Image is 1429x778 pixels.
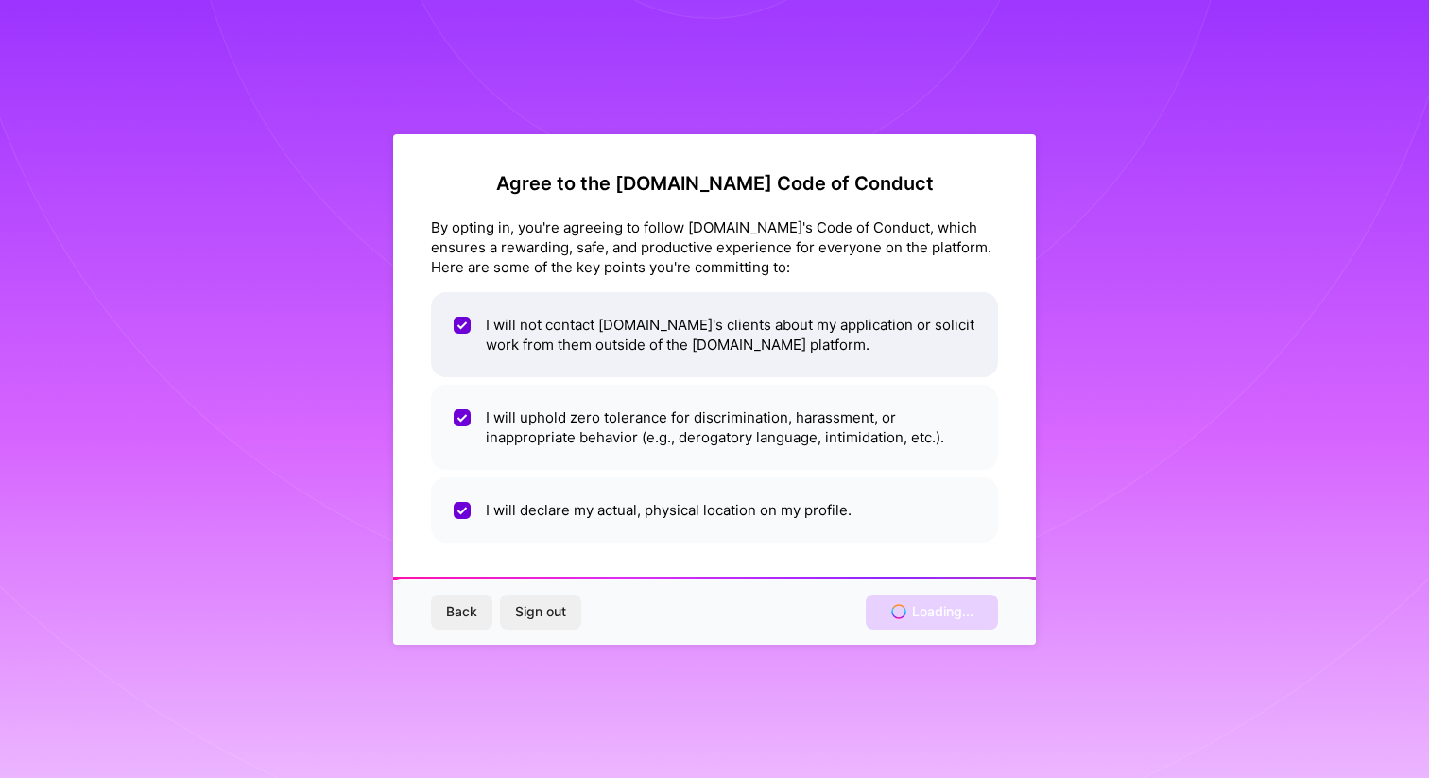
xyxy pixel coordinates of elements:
[431,172,998,195] h2: Agree to the [DOMAIN_NAME] Code of Conduct
[500,595,581,629] button: Sign out
[431,477,998,543] li: I will declare my actual, physical location on my profile.
[446,602,477,621] span: Back
[431,385,998,470] li: I will uphold zero tolerance for discrimination, harassment, or inappropriate behavior (e.g., der...
[515,602,566,621] span: Sign out
[431,595,492,629] button: Back
[431,292,998,377] li: I will not contact [DOMAIN_NAME]'s clients about my application or solicit work from them outside...
[431,217,998,277] div: By opting in, you're agreeing to follow [DOMAIN_NAME]'s Code of Conduct, which ensures a rewardin...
